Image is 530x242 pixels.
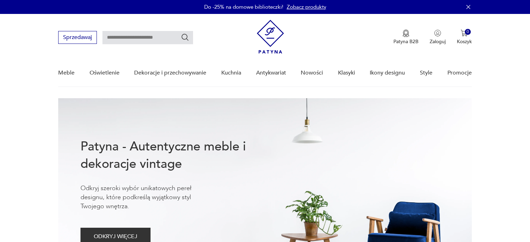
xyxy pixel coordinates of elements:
p: Zaloguj [430,38,446,45]
p: Odkryj szeroki wybór unikatowych pereł designu, które podkreślą wyjątkowy styl Twojego wnętrza. [80,184,213,211]
a: Antykwariat [256,60,286,86]
a: Ikona medaluPatyna B2B [393,30,418,45]
img: Patyna - sklep z meblami i dekoracjami vintage [257,20,284,54]
a: Dekoracje i przechowywanie [134,60,206,86]
div: 0 [465,29,471,35]
p: Patyna B2B [393,38,418,45]
p: Koszyk [457,38,472,45]
a: Meble [58,60,75,86]
img: Ikona medalu [402,30,409,37]
a: Zobacz produkty [287,3,326,10]
button: 0Koszyk [457,30,472,45]
a: Kuchnia [221,60,241,86]
h1: Patyna - Autentyczne meble i dekoracje vintage [80,138,269,173]
button: Zaloguj [430,30,446,45]
a: Oświetlenie [90,60,120,86]
img: Ikona koszyka [461,30,468,37]
a: Sprzedawaj [58,36,97,40]
button: Sprzedawaj [58,31,97,44]
a: ODKRYJ WIĘCEJ [80,235,151,240]
a: Style [420,60,432,86]
button: Szukaj [181,33,189,41]
a: Ikony designu [370,60,405,86]
p: Do -25% na domowe biblioteczki! [204,3,283,10]
a: Nowości [301,60,323,86]
button: Patyna B2B [393,30,418,45]
a: Promocje [447,60,472,86]
img: Ikonka użytkownika [434,30,441,37]
a: Klasyki [338,60,355,86]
